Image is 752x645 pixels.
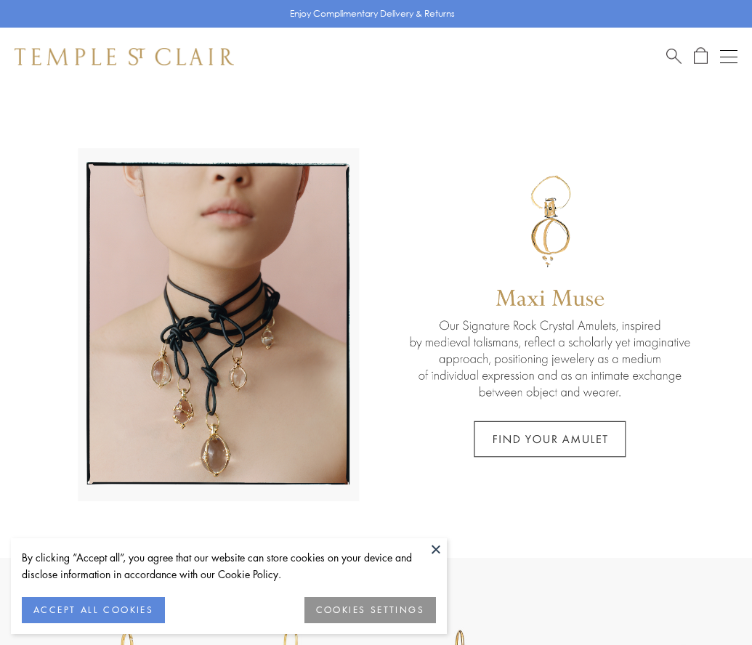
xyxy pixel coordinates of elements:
button: ACCEPT ALL COOKIES [22,597,165,623]
a: Search [666,47,682,65]
div: By clicking “Accept all”, you agree that our website can store cookies on your device and disclos... [22,549,436,583]
button: COOKIES SETTINGS [304,597,436,623]
button: Open navigation [720,48,737,65]
a: Open Shopping Bag [694,47,708,65]
p: Enjoy Complimentary Delivery & Returns [290,7,455,21]
img: Temple St. Clair [15,48,234,65]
